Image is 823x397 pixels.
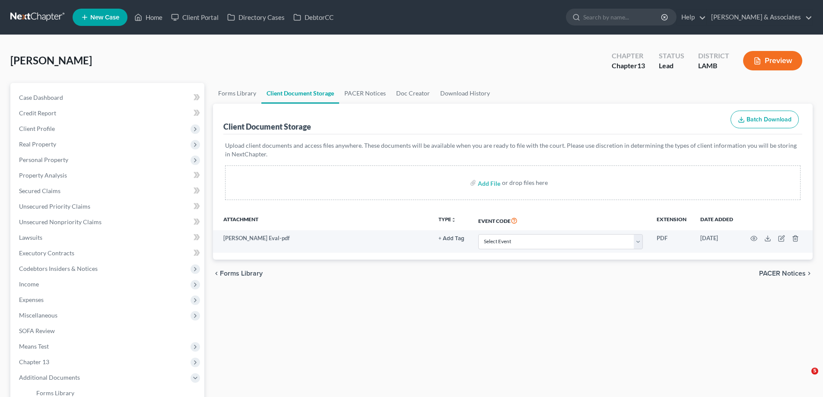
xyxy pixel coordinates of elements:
[439,234,464,242] a: + Add Tag
[693,210,740,230] th: Date added
[223,10,289,25] a: Directory Cases
[10,54,92,67] span: [PERSON_NAME]
[19,311,57,319] span: Miscellaneous
[19,187,60,194] span: Secured Claims
[213,270,220,277] i: chevron_left
[19,296,44,303] span: Expenses
[167,10,223,25] a: Client Portal
[225,141,801,159] p: Upload client documents and access files anywhere. These documents will be available when you are...
[19,265,98,272] span: Codebtors Insiders & Notices
[583,9,662,25] input: Search by name...
[19,374,80,381] span: Additional Documents
[220,270,263,277] span: Forms Library
[439,217,456,222] button: TYPEunfold_more
[213,230,432,253] td: [PERSON_NAME] Eval-pdf
[731,111,799,129] button: Batch Download
[707,10,812,25] a: [PERSON_NAME] & Associates
[12,230,204,245] a: Lawsuits
[471,210,650,230] th: Event Code
[12,214,204,230] a: Unsecured Nonpriority Claims
[12,105,204,121] a: Credit Report
[612,51,645,61] div: Chapter
[698,61,729,71] div: LAMB
[451,217,456,222] i: unfold_more
[759,270,806,277] span: PACER Notices
[743,51,802,70] button: Preview
[19,156,68,163] span: Personal Property
[19,327,55,334] span: SOFA Review
[693,230,740,253] td: [DATE]
[90,14,119,21] span: New Case
[12,245,204,261] a: Executory Contracts
[19,172,67,179] span: Property Analysis
[794,368,814,388] iframe: Intercom live chat
[650,230,693,253] td: PDF
[19,218,102,225] span: Unsecured Nonpriority Claims
[12,183,204,199] a: Secured Claims
[19,125,55,132] span: Client Profile
[19,109,56,117] span: Credit Report
[435,83,495,104] a: Download History
[213,210,432,230] th: Attachment
[19,234,42,241] span: Lawsuits
[19,358,49,365] span: Chapter 13
[759,270,813,277] button: PACER Notices chevron_right
[19,94,63,101] span: Case Dashboard
[223,121,311,132] div: Client Document Storage
[747,116,791,123] span: Batch Download
[12,168,204,183] a: Property Analysis
[36,389,74,397] span: Forms Library
[289,10,338,25] a: DebtorCC
[19,343,49,350] span: Means Test
[19,140,56,148] span: Real Property
[659,61,684,71] div: Lead
[339,83,391,104] a: PACER Notices
[130,10,167,25] a: Home
[213,270,263,277] button: chevron_left Forms Library
[261,83,339,104] a: Client Document Storage
[391,83,435,104] a: Doc Creator
[612,61,645,71] div: Chapter
[811,368,818,375] span: 5
[12,90,204,105] a: Case Dashboard
[19,203,90,210] span: Unsecured Priority Claims
[12,323,204,339] a: SOFA Review
[213,83,261,104] a: Forms Library
[502,178,548,187] div: or drop files here
[439,236,464,241] button: + Add Tag
[806,270,813,277] i: chevron_right
[650,210,693,230] th: Extension
[659,51,684,61] div: Status
[12,199,204,214] a: Unsecured Priority Claims
[637,61,645,70] span: 13
[19,280,39,288] span: Income
[677,10,706,25] a: Help
[19,249,74,257] span: Executory Contracts
[698,51,729,61] div: District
